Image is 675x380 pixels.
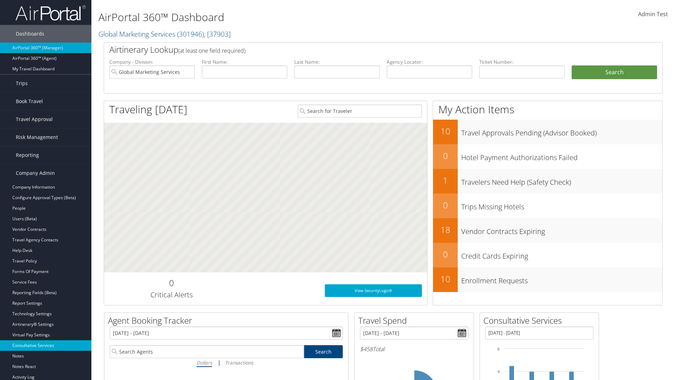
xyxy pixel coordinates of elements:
a: 1Travelers Need Help (Safety Check) [433,169,662,194]
h2: 0 [433,248,458,260]
a: 10Enrollment Requests [433,267,662,292]
h2: Agent Booking Tracker [108,315,348,327]
a: 0Hotel Payment Authorizations Failed [433,144,662,169]
h2: 10 [433,125,458,137]
h2: Consultative Services [483,315,599,327]
span: Risk Management [16,128,58,146]
a: Search [304,345,343,358]
span: ( 301946 ) [177,29,204,39]
span: (at least one field required) [178,47,245,55]
span: Dashboards [16,25,44,43]
h3: Travelers Need Help (Safety Check) [461,174,662,187]
button: Search [572,65,657,80]
span: Travel Approval [16,110,53,128]
img: airportal-logo.png [15,5,86,21]
span: $458 [360,345,373,353]
span: , [ 37903 ] [204,29,231,39]
h6: Total [360,345,468,353]
h3: Trips Missing Hotels [461,198,662,212]
h3: Enrollment Requests [461,272,662,286]
h1: AirPortal 360™ Dashboard [98,10,478,25]
h2: Airtinerary Lookup [109,44,611,56]
a: 18Vendor Contracts Expiring [433,218,662,243]
h3: Hotel Payment Authorizations Failed [461,149,662,163]
h3: Vendor Contracts Expiring [461,223,662,236]
h2: 0 [109,277,233,289]
input: Search for Traveler [298,104,422,118]
span: Company Admin [16,164,55,182]
a: View SecurityLogic® [325,284,422,297]
a: Admin Test [638,4,668,25]
a: 0Credit Cards Expiring [433,243,662,267]
h3: Critical Alerts [109,290,233,300]
tspan: 6 [497,347,500,351]
h3: Travel Approvals Pending (Advisor Booked) [461,125,662,138]
input: Search Agents [110,345,304,358]
h3: Credit Cards Expiring [461,248,662,261]
label: Agency Locator: [387,58,472,65]
div: | [110,358,343,367]
span: Admin Test [638,10,668,18]
span: Book Travel [16,93,43,110]
a: Global Marketing Services [98,29,231,39]
span: Trips [16,75,28,92]
label: First Name: [202,58,287,65]
h2: 1 [433,175,458,186]
a: 10Travel Approvals Pending (Advisor Booked) [433,120,662,144]
h2: 18 [433,224,458,236]
tspan: 4 [497,369,500,374]
a: 0Trips Missing Hotels [433,194,662,218]
label: Company - Division: [109,58,195,65]
h2: 0 [433,150,458,162]
h2: 0 [433,199,458,211]
h2: 10 [433,273,458,285]
label: Ticket Number: [479,58,565,65]
i: Dollars [197,359,212,366]
h1: Traveling [DATE] [109,102,187,117]
h1: My Action Items [433,102,662,117]
h2: Travel Spend [358,315,474,327]
span: Reporting [16,146,39,164]
label: Last Name: [294,58,380,65]
i: Transactions [225,359,253,366]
